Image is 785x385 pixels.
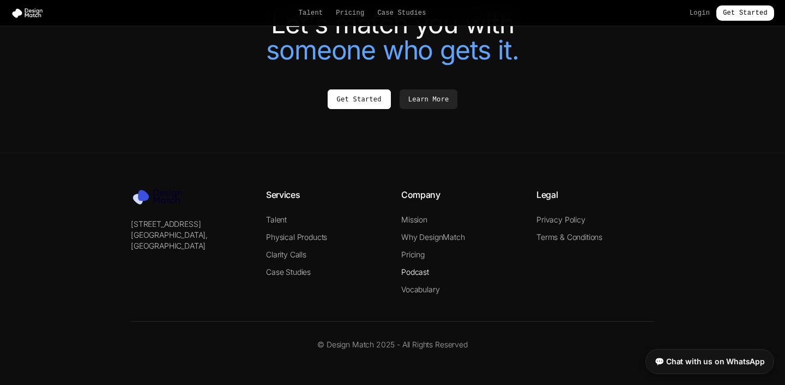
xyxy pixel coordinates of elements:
p: [GEOGRAPHIC_DATA], [GEOGRAPHIC_DATA] [131,230,249,251]
a: Pricing [336,9,364,17]
h4: Company [401,188,519,201]
a: Physical Products [266,232,327,242]
a: Terms & Conditions [536,232,602,242]
h4: Services [266,188,384,201]
a: Talent [266,215,287,224]
a: Privacy Policy [536,215,585,224]
h4: Legal [536,188,654,201]
a: Podcast [401,267,429,276]
a: 💬 Chat with us on WhatsApp [645,349,774,374]
a: Mission [401,215,427,224]
img: Design Match [11,8,48,19]
span: someone who gets it. [266,34,518,66]
a: Get Started [328,89,391,109]
p: © Design Match 2025 - All Rights Reserved [131,339,654,350]
p: [STREET_ADDRESS] [131,219,249,230]
a: Talent [299,9,323,17]
h2: Let's match you with [87,11,698,63]
a: Case Studies [377,9,426,17]
a: Login [690,9,710,17]
a: Pricing [401,250,425,259]
a: Learn More [400,89,458,109]
a: Clarity Calls [266,250,306,259]
a: Vocabulary [401,285,439,294]
a: Get Started [716,5,774,21]
a: Case Studies [266,267,311,276]
a: Why DesignMatch [401,232,465,242]
img: Design Match [131,188,191,206]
